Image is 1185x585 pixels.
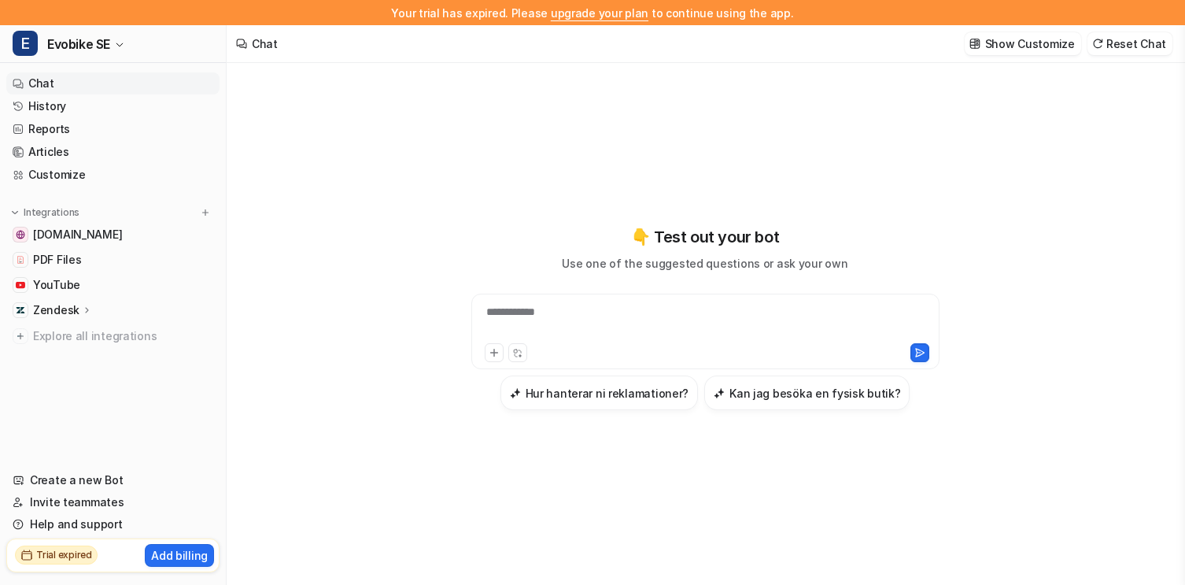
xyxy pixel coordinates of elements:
button: Add billing [145,544,214,567]
h3: Kan jag besöka en fysisk butik? [729,385,900,402]
h3: Hur hanterar ni reklamationer? [526,385,689,402]
img: expand menu [9,207,20,218]
a: Customize [6,164,220,186]
span: PDF Files [33,252,81,268]
a: History [6,95,220,117]
img: YouTube [16,280,25,290]
button: Kan jag besöka en fysisk butik?Kan jag besöka en fysisk butik? [704,376,910,410]
a: Chat [6,72,220,94]
span: E [13,31,38,56]
img: explore all integrations [13,328,28,344]
p: Show Customize [985,35,1075,52]
button: Integrations [6,205,84,220]
p: Use one of the suggested questions or ask your own [562,255,847,272]
a: PDF FilesPDF Files [6,249,220,271]
button: Reset Chat [1087,32,1172,55]
a: Invite teammates [6,491,220,513]
img: menu_add.svg [200,207,211,218]
p: Add billing [151,547,208,564]
img: reset [1092,38,1103,50]
span: [DOMAIN_NAME] [33,227,122,243]
p: Integrations [24,206,79,219]
span: Explore all integrations [33,324,213,349]
button: Hur hanterar ni reklamationer?Hur hanterar ni reklamationer? [500,376,699,410]
img: customize [969,38,980,50]
img: PDF Files [16,255,25,265]
a: Articles [6,141,220,163]
img: Hur hanterar ni reklamationer? [510,387,521,399]
span: YouTube [33,277,80,293]
a: Create a new Bot [6,469,220,491]
button: Show Customize [965,32,1081,55]
a: Explore all integrations [6,325,220,347]
p: 👇 Test out your bot [631,225,779,249]
span: Evobike SE [47,33,110,55]
p: Zendesk [33,302,79,318]
a: YouTubeYouTube [6,274,220,296]
h2: Trial expired [36,548,92,562]
a: upgrade your plan [551,6,648,20]
img: www.evobike.se [16,230,25,239]
img: Zendesk [16,305,25,315]
a: Help and support [6,513,220,535]
a: Reports [6,118,220,140]
a: www.evobike.se[DOMAIN_NAME] [6,224,220,246]
img: Kan jag besöka en fysisk butik? [714,387,725,399]
div: Chat [252,35,278,52]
